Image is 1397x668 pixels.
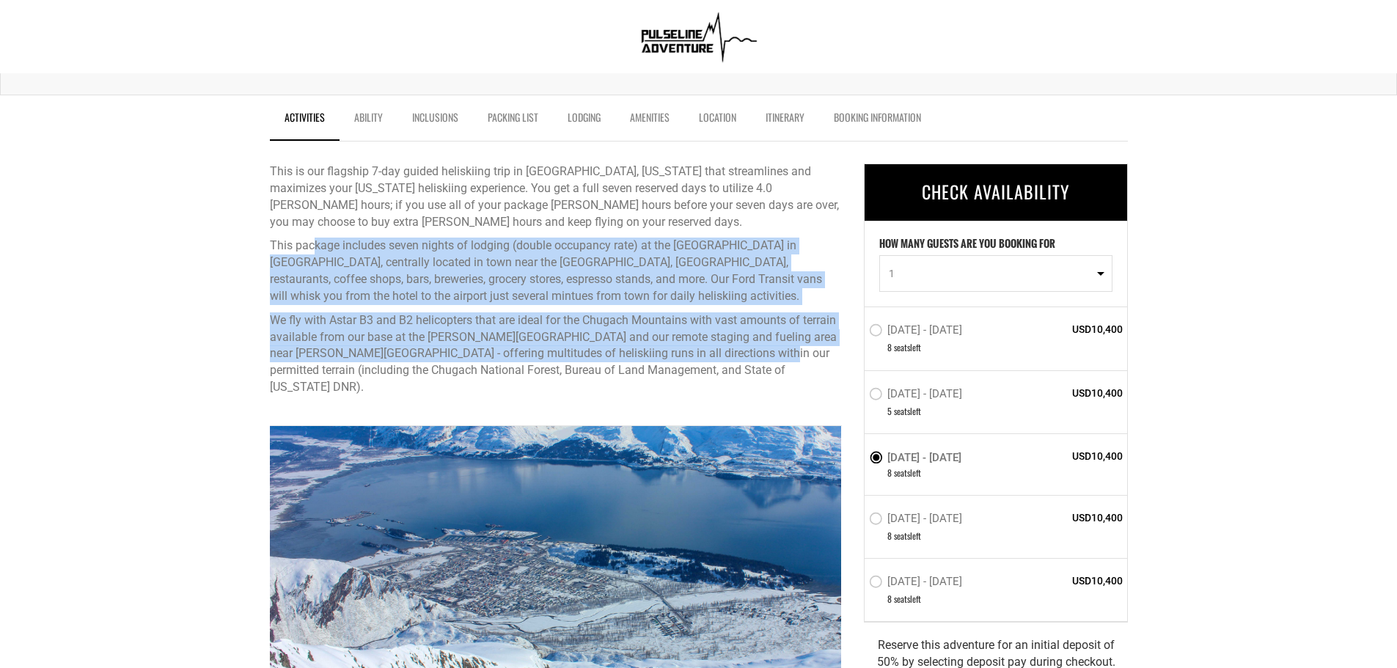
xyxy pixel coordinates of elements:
[397,103,473,139] a: Inclusions
[615,103,684,139] a: Amenities
[635,7,762,66] img: 1638909355.png
[270,164,842,230] p: This is our flagship 7-day guided heliskiing trip in [GEOGRAPHIC_DATA], [US_STATE] that streamlin...
[879,255,1112,292] button: 1
[889,266,1093,281] span: 1
[894,529,921,542] span: seat left
[751,103,819,139] a: Itinerary
[894,592,921,605] span: seat left
[907,529,910,542] span: s
[270,103,340,141] a: Activities
[879,236,1055,255] label: HOW MANY GUESTS ARE YOU BOOKING FOR
[1017,510,1123,525] span: USD10,400
[922,178,1070,205] span: CHECK AVAILABILITY
[869,323,966,341] label: [DATE] - [DATE]
[473,103,553,139] a: Packing List
[869,512,966,529] label: [DATE] - [DATE]
[894,404,921,416] span: seat left
[887,529,892,542] span: 8
[819,103,936,139] a: BOOKING INFORMATION
[907,341,910,353] span: s
[894,341,921,353] span: seat left
[1017,573,1123,588] span: USD10,400
[869,386,966,404] label: [DATE] - [DATE]
[907,466,910,479] span: s
[907,592,910,605] span: s
[1017,449,1123,463] span: USD10,400
[1017,385,1123,400] span: USD10,400
[887,341,892,353] span: 8
[907,404,910,416] span: s
[869,449,965,466] label: [DATE] - [DATE]
[887,466,892,479] span: 8
[887,404,892,416] span: 5
[894,466,921,479] span: seat left
[1017,322,1123,337] span: USD10,400
[887,592,892,605] span: 8
[684,103,751,139] a: Location
[869,575,966,592] label: [DATE] - [DATE]
[340,103,397,139] a: Ability
[270,238,842,304] p: This package includes seven nights of lodging (double occupancy rate) at the [GEOGRAPHIC_DATA] in...
[553,103,615,139] a: Lodging
[270,312,842,396] p: We fly with Astar B3 and B2 helicopters that are ideal for the Chugach Mountains with vast amount...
